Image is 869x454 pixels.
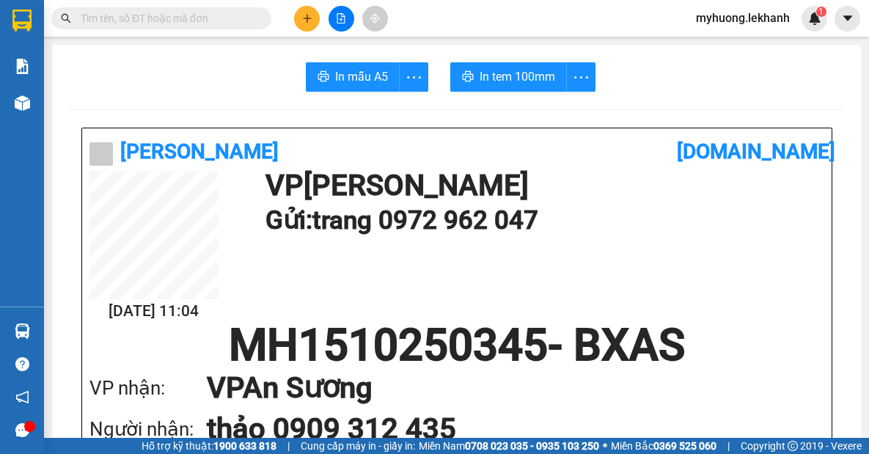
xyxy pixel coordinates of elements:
[677,139,835,164] b: [DOMAIN_NAME]
[611,438,716,454] span: Miền Bắc
[419,438,599,454] span: Miền Nam
[480,67,555,86] span: In tem 100mm
[265,200,817,241] h1: Gửi: trang 0972 962 047
[302,13,312,23] span: plus
[306,62,400,92] button: printerIn mẫu A5
[89,299,218,323] h2: [DATE] 11:04
[15,390,29,404] span: notification
[788,441,798,451] span: copyright
[265,171,817,200] h1: VP [PERSON_NAME]
[15,323,30,339] img: warehouse-icon
[818,7,824,17] span: 1
[399,62,428,92] button: more
[450,62,567,92] button: printerIn tem 100mm
[370,13,380,23] span: aim
[362,6,388,32] button: aim
[335,67,388,86] span: In mẫu A5
[808,12,821,25] img: icon-new-feature
[400,68,428,87] span: more
[329,6,354,32] button: file-add
[462,70,474,84] span: printer
[816,7,826,17] sup: 1
[727,438,730,454] span: |
[207,409,795,450] h1: thảo 0909 312 435
[120,139,279,164] b: [PERSON_NAME]
[841,12,854,25] span: caret-down
[213,440,276,452] strong: 1900 633 818
[318,70,329,84] span: printer
[89,414,207,444] div: Người nhận:
[684,9,802,27] span: myhuong.lekhanh
[15,357,29,371] span: question-circle
[15,59,30,74] img: solution-icon
[81,10,254,26] input: Tìm tên, số ĐT hoặc mã đơn
[287,438,290,454] span: |
[603,443,607,449] span: ⚪️
[15,423,29,437] span: message
[142,438,276,454] span: Hỗ trợ kỹ thuật:
[294,6,320,32] button: plus
[566,62,595,92] button: more
[61,13,71,23] span: search
[653,440,716,452] strong: 0369 525 060
[835,6,860,32] button: caret-down
[12,10,32,32] img: logo-vxr
[89,373,207,403] div: VP nhận:
[207,367,795,409] h1: VP An Sương
[567,68,595,87] span: more
[465,440,599,452] strong: 0708 023 035 - 0935 103 250
[89,323,824,367] h1: MH1510250345 - BXAS
[301,438,415,454] span: Cung cấp máy in - giấy in:
[15,95,30,111] img: warehouse-icon
[336,13,346,23] span: file-add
